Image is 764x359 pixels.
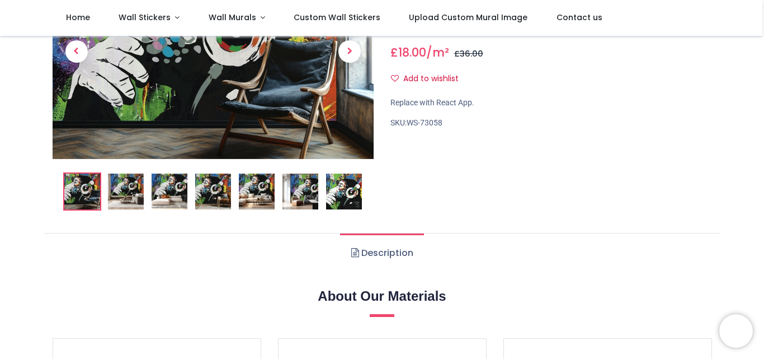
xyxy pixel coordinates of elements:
[390,44,426,60] span: £
[390,97,712,109] div: Replace with React App.
[426,44,449,60] span: /m²
[65,40,88,63] span: Previous
[338,40,361,63] span: Next
[209,12,256,23] span: Wall Murals
[119,12,171,23] span: Wall Stickers
[294,12,380,23] span: Custom Wall Stickers
[407,118,442,127] span: WS-73058
[108,174,144,209] img: WS-73058-02
[282,174,318,209] img: WS-73058-06
[152,174,187,209] img: WS-73058-03
[239,174,275,209] img: WS-73058-05
[557,12,602,23] span: Contact us
[454,48,483,59] span: £
[66,12,90,23] span: Home
[340,234,423,273] a: Description
[398,44,426,60] span: 18.00
[719,314,753,348] iframe: Brevo live chat
[195,174,231,209] img: WS-73058-04
[390,118,712,129] div: SKU:
[53,287,712,306] h2: About Our Materials
[409,12,527,23] span: Upload Custom Mural Image
[391,74,399,82] i: Add to wishlist
[64,174,100,209] img: Graffiti Thinking Monkey 1 Banksy Wall Mural Wallpaper
[460,48,483,59] span: 36.00
[390,69,468,88] button: Add to wishlistAdd to wishlist
[326,174,362,209] img: WS-73058-07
